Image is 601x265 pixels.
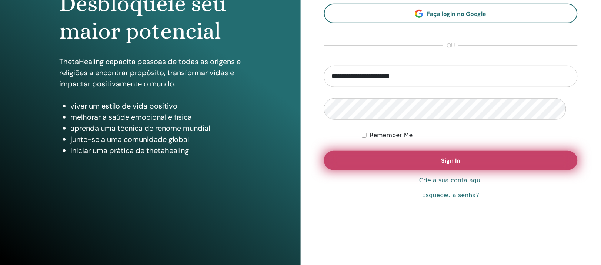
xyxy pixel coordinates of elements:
li: melhorar a saúde emocional e física [70,112,241,123]
a: Esqueceu a senha? [422,191,479,200]
a: Faça login no Google [324,4,578,23]
span: ou [443,41,458,50]
button: Sign In [324,151,578,170]
label: Remember Me [370,131,413,140]
span: Sign In [441,157,460,165]
span: Faça login no Google [427,10,486,18]
a: Crie a sua conta aqui [419,176,482,185]
li: viver um estilo de vida positivo [70,100,241,112]
li: junte-se a uma comunidade global [70,134,241,145]
p: ThetaHealing capacita pessoas de todas as origens e religiões a encontrar propósito, transformar ... [59,56,241,89]
div: Keep me authenticated indefinitely or until I manually logout [362,131,578,140]
li: aprenda uma técnica de renome mundial [70,123,241,134]
li: iniciar uma prática de thetahealing [70,145,241,156]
